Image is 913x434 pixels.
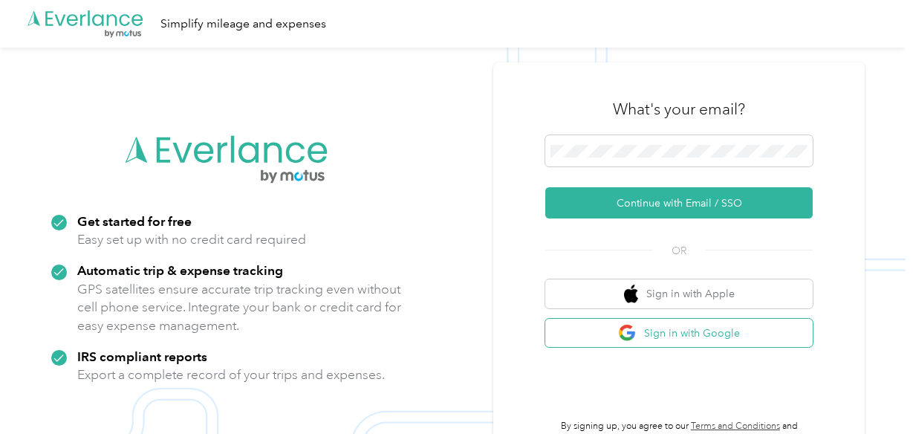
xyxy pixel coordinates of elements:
[77,280,402,335] p: GPS satellites ensure accurate trip tracking even without cell phone service. Integrate your bank...
[545,319,813,348] button: google logoSign in with Google
[77,349,207,364] strong: IRS compliant reports
[653,243,705,259] span: OR
[618,324,637,343] img: google logo
[613,99,745,120] h3: What's your email?
[77,262,283,278] strong: Automatic trip & expense tracking
[545,187,813,218] button: Continue with Email / SSO
[545,279,813,308] button: apple logoSign in with Apple
[77,230,306,249] p: Easy set up with no credit card required
[77,213,192,229] strong: Get started for free
[160,15,326,33] div: Simplify mileage and expenses
[77,366,385,384] p: Export a complete record of your trips and expenses.
[691,421,780,432] a: Terms and Conditions
[624,285,639,303] img: apple logo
